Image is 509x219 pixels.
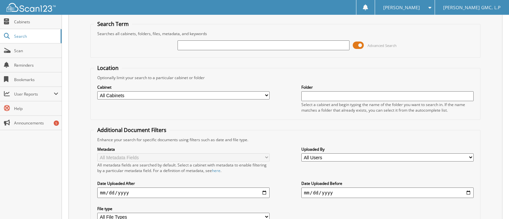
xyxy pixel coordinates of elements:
span: Bookmarks [14,77,58,82]
div: Enhance your search for specific documents using filters such as date and file type. [94,137,477,142]
div: Select a cabinet and begin typing the name of the folder you want to search in. If the name match... [301,102,474,113]
a: here [212,168,220,173]
label: Date Uploaded After [97,181,270,186]
span: Announcements [14,120,58,126]
input: end [301,187,474,198]
label: Cabinet [97,84,270,90]
span: Help [14,106,58,111]
span: [PERSON_NAME] GMC, L.P [443,6,500,10]
span: User Reports [14,91,54,97]
span: Search [14,33,57,39]
div: Searches all cabinets, folders, files, metadata, and keywords [94,31,477,36]
label: Date Uploaded Before [301,181,474,186]
iframe: Chat Widget [476,187,509,219]
span: Cabinets [14,19,58,25]
span: Scan [14,48,58,54]
span: Advanced Search [368,43,397,48]
legend: Search Term [94,20,132,28]
legend: Location [94,64,122,72]
label: Folder [301,84,474,90]
div: All metadata fields are searched by default. Select a cabinet with metadata to enable filtering b... [97,162,270,173]
label: Uploaded By [301,146,474,152]
div: Optionally limit your search to a particular cabinet or folder [94,75,477,80]
span: Reminders [14,62,58,68]
div: 5 [54,120,59,126]
label: File type [97,206,270,211]
span: [PERSON_NAME] [383,6,420,10]
label: Metadata [97,146,270,152]
legend: Additional Document Filters [94,126,170,134]
img: scan123-logo-white.svg [7,3,56,12]
input: start [97,187,270,198]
